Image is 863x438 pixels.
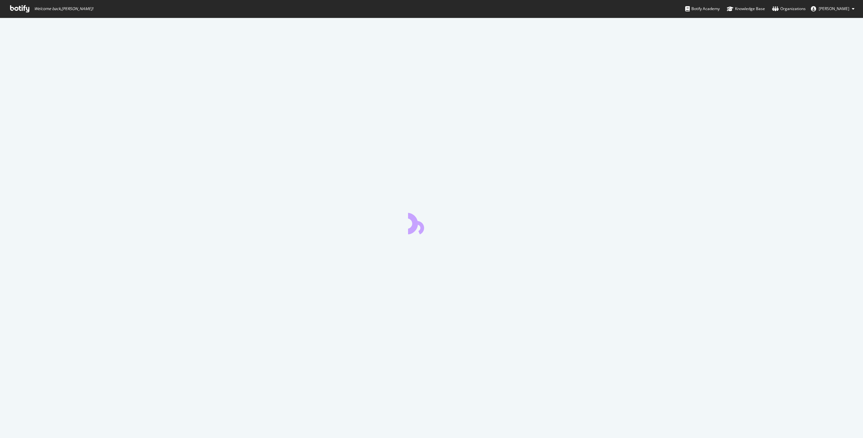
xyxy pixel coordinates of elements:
[685,6,720,12] div: Botify Academy
[408,211,455,234] div: animation
[819,6,849,11] span: Juan Batres
[806,4,860,14] button: [PERSON_NAME]
[772,6,806,12] div: Organizations
[34,6,93,11] span: Welcome back, [PERSON_NAME] !
[727,6,765,12] div: Knowledge Base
